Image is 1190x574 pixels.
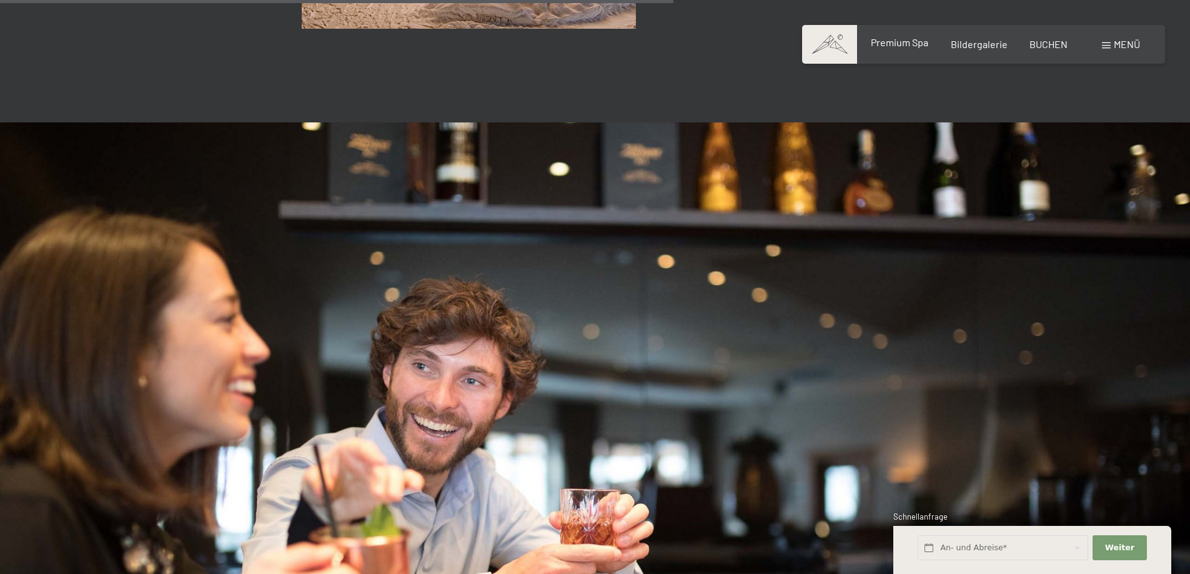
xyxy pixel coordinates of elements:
[871,36,928,48] a: Premium Spa
[1114,38,1140,50] span: Menü
[893,512,948,522] span: Schnellanfrage
[1093,535,1146,561] button: Weiter
[1029,38,1068,50] a: BUCHEN
[951,38,1008,50] a: Bildergalerie
[1105,542,1134,553] span: Weiter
